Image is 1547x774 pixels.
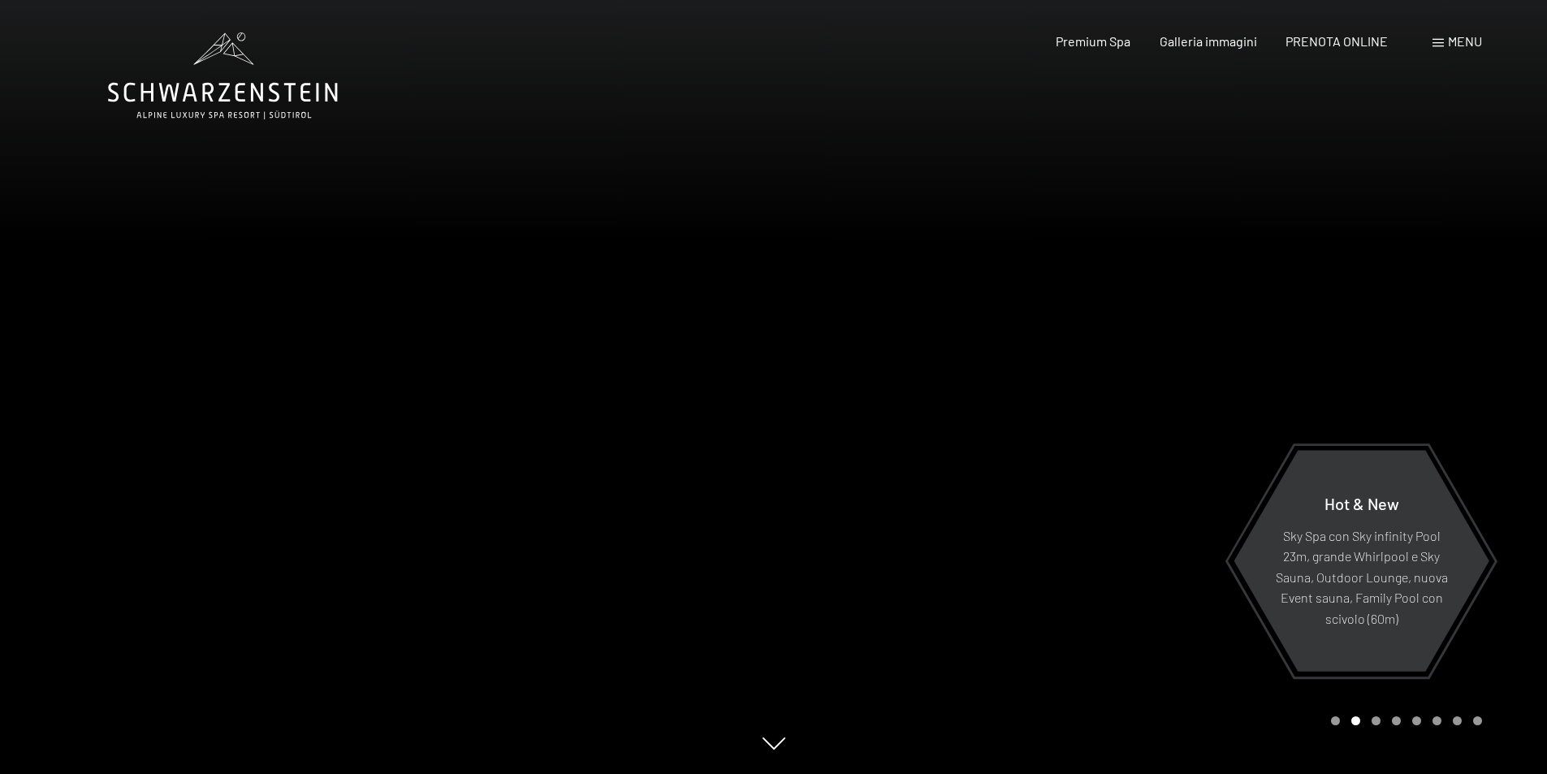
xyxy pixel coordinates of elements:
div: Carousel Page 7 [1453,716,1462,725]
div: Carousel Page 8 [1473,716,1482,725]
div: Carousel Page 1 [1331,716,1340,725]
span: Hot & New [1324,493,1399,512]
div: Carousel Pagination [1325,716,1482,725]
div: Carousel Page 3 [1372,716,1381,725]
a: Premium Spa [1056,33,1130,49]
span: Menu [1448,33,1482,49]
div: Carousel Page 2 (Current Slide) [1351,716,1360,725]
a: Galleria immagini [1160,33,1257,49]
div: Carousel Page 5 [1412,716,1421,725]
div: Carousel Page 4 [1392,716,1401,725]
div: Carousel Page 6 [1432,716,1441,725]
p: Sky Spa con Sky infinity Pool 23m, grande Whirlpool e Sky Sauna, Outdoor Lounge, nuova Event saun... [1273,525,1450,629]
a: PRENOTA ONLINE [1286,33,1388,49]
a: Hot & New Sky Spa con Sky infinity Pool 23m, grande Whirlpool e Sky Sauna, Outdoor Lounge, nuova ... [1233,449,1490,672]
